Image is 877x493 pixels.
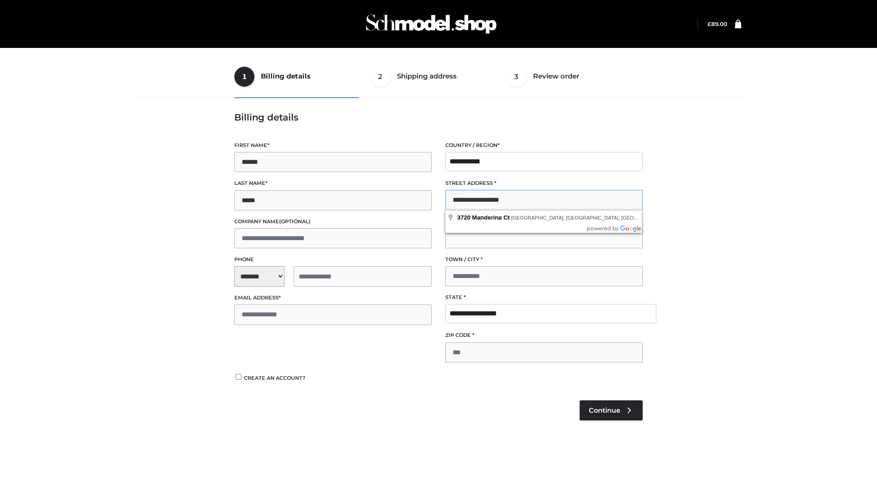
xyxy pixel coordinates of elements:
span: £ [708,21,711,27]
span: 3720 [457,214,470,221]
label: Country / Region [445,141,643,150]
img: Schmodel Admin 964 [363,6,500,42]
label: Email address [234,294,432,302]
a: Continue [580,400,643,420]
bdi: 89.00 [708,21,727,27]
label: State [445,293,643,302]
label: Phone [234,255,432,264]
h3: Billing details [234,112,643,123]
label: Town / City [445,255,643,264]
label: ZIP Code [445,331,643,340]
span: Create an account? [244,375,306,381]
input: Create an account? [234,374,243,380]
label: First name [234,141,432,150]
label: Street address [445,179,643,188]
label: Company name [234,217,432,226]
label: Last name [234,179,432,188]
span: Continue [589,406,620,414]
span: (optional) [279,218,311,225]
span: Manderina Ct [472,214,510,221]
span: [GEOGRAPHIC_DATA], [GEOGRAPHIC_DATA], [GEOGRAPHIC_DATA] [511,215,674,220]
a: £89.00 [708,21,727,27]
